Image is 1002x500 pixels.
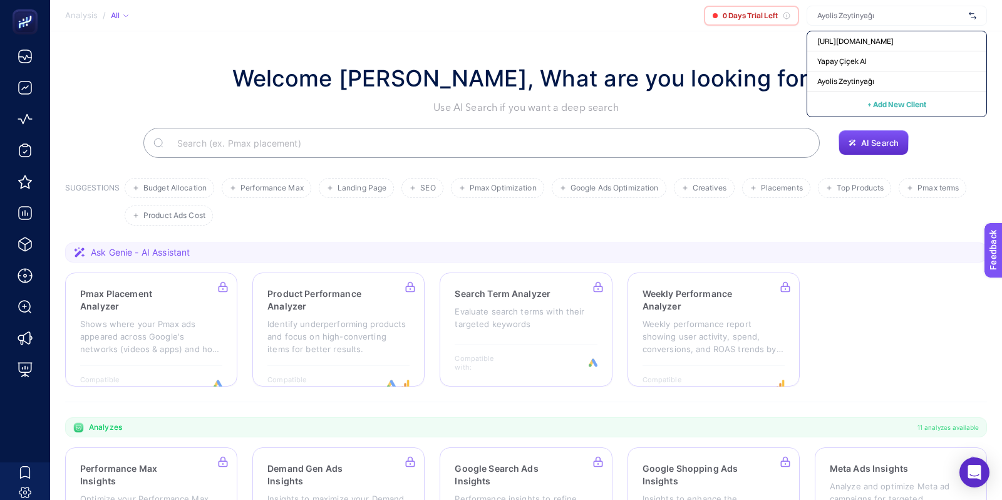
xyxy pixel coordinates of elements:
[969,9,976,22] img: svg%3e
[761,184,803,193] span: Placements
[861,138,899,148] span: AI Search
[959,457,989,487] div: Open Intercom Messenger
[252,273,425,387] a: Product Performance AnalyzerIdentify underperforming products and focus on high-converting items ...
[65,273,237,387] a: Pmax Placement AnalyzerShows where your Pmax ads appeared across Google's networks (videos & apps...
[571,184,659,193] span: Google Ads Optimization
[89,422,122,432] span: Analyzes
[917,422,979,432] span: 11 analyzes available
[240,184,304,193] span: Performance Max
[167,125,810,160] input: Search
[723,11,778,21] span: 0 Days Trial Left
[837,184,884,193] span: Top Products
[628,273,800,387] a: Weekly Performance AnalyzerWeekly performance report showing user activity, spend, conversions, a...
[103,10,106,20] span: /
[111,11,128,21] div: All
[91,246,190,259] span: Ask Genie - AI Assistant
[440,273,612,387] a: Search Term AnalyzerEvaluate search terms with their targeted keywordsCompatible with:
[65,11,98,21] span: Analysis
[143,184,207,193] span: Budget Allocation
[232,100,820,115] p: Use AI Search if you want a deep search
[420,184,435,193] span: SEO
[817,56,867,66] span: Yapay Çiçek Al
[867,100,926,109] span: + Add New Client
[839,130,909,155] button: AI Search
[817,76,874,86] span: Ayolis Zeytinyağı
[8,4,48,14] span: Feedback
[65,183,120,226] h3: SUGGESTIONS
[232,61,820,95] h1: Welcome [PERSON_NAME], What are you looking for?
[470,184,537,193] span: Pmax Optimization
[693,184,727,193] span: Creatives
[817,11,964,21] input: Ayolis Zeytinyağı
[917,184,959,193] span: Pmax terms
[338,184,386,193] span: Landing Page
[143,211,205,221] span: Product Ads Cost
[867,96,926,112] button: + Add New Client
[817,36,894,46] span: [URL][DOMAIN_NAME]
